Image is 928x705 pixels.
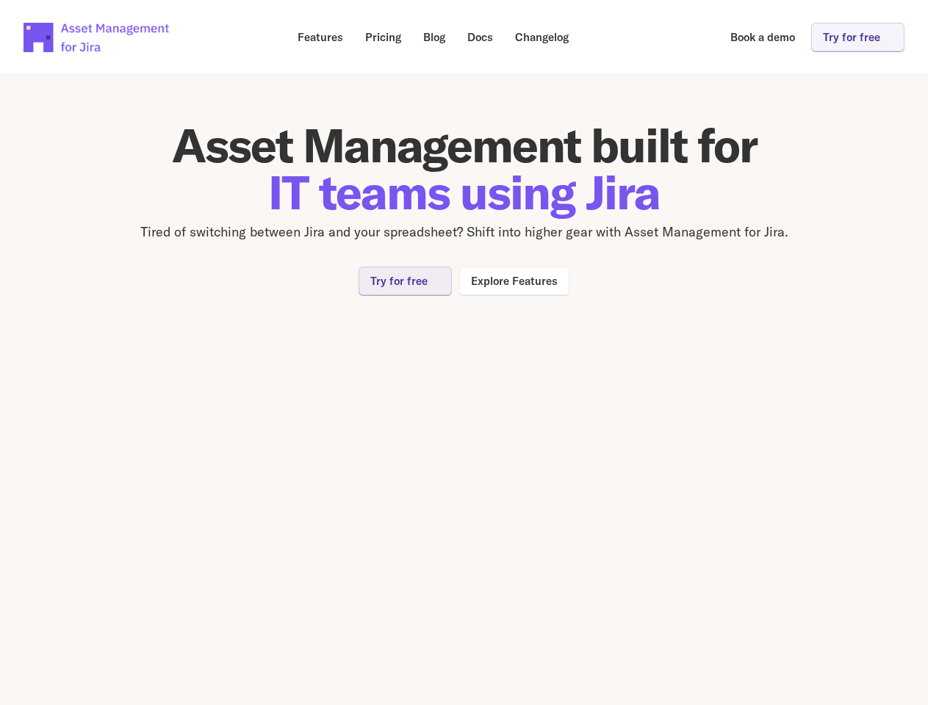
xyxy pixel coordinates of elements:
a: Try for free [359,267,452,295]
p: Features [298,32,343,43]
span: IT teams using Jira [268,162,660,222]
p: Pricing [365,32,401,43]
a: Features [287,23,353,51]
a: Book a demo [720,23,805,51]
p: Try for free [370,275,428,286]
p: Docs [467,32,493,43]
a: Blog [413,23,456,51]
p: Changelog [515,32,569,43]
p: Explore Features [471,275,558,286]
a: Try for free [811,23,904,51]
a: Docs [457,23,503,51]
p: Book a demo [730,32,795,43]
a: Explore Features [459,267,569,295]
h1: Asset Management built for [47,122,881,216]
p: Try for free [823,32,880,43]
a: Pricing [355,23,411,51]
p: Blog [423,32,445,43]
p: Tired of switching between Jira and your spreadsheet? Shift into higher gear with Asset Managemen... [47,222,881,243]
a: Changelog [505,23,579,51]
